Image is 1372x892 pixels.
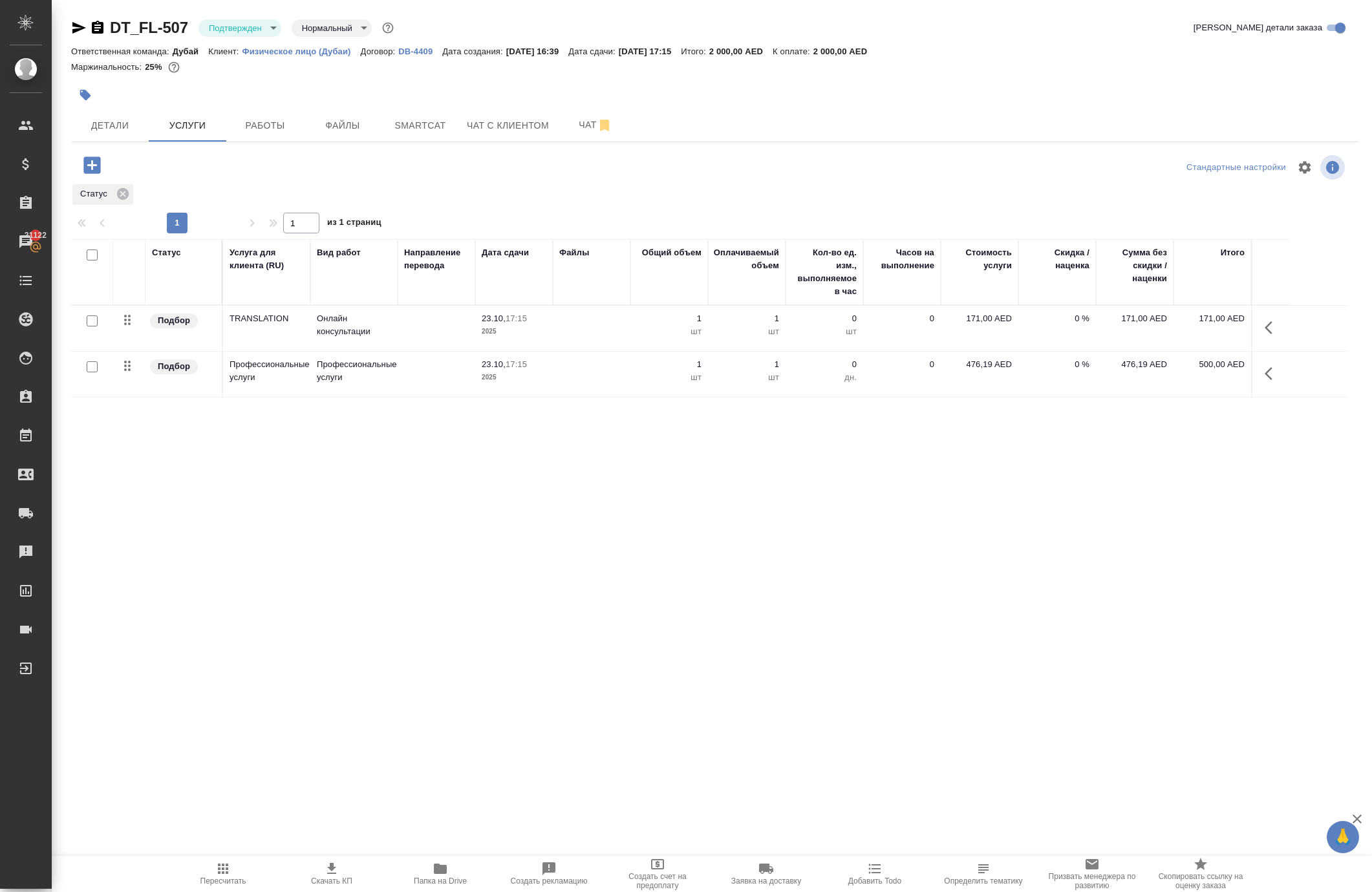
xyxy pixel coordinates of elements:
[361,47,399,56] p: Договор:
[944,876,1022,886] span: Определить тематику
[72,184,133,205] div: Статус
[637,325,702,338] p: шт
[1194,21,1322,34] span: [PERSON_NAME] детали заказа
[1045,872,1139,890] span: Призвать менеджера по развитию
[110,19,188,36] a: DT_FL-507
[714,358,779,371] p: 1
[1180,358,1245,371] p: 500,00 AED
[404,246,469,272] div: Направление перевода
[414,876,467,886] span: Папка на Drive
[506,313,527,323] p: 17:15
[1025,312,1089,325] p: 0 %
[1038,856,1146,892] button: Призвать менеджера по развитию
[292,19,372,37] div: Подтвержден
[327,215,381,233] span: из 1 страниц
[242,47,361,56] p: Физическое лицо (Дубаи)
[1154,872,1247,890] span: Скопировать ссылку на оценку заказа
[17,229,54,242] span: 21122
[1146,856,1255,892] button: Скопировать ссылку на оценку заказа
[929,856,1038,892] button: Определить тематику
[495,856,603,892] button: Создать рекламацию
[317,246,361,259] div: Вид работ
[311,876,352,886] span: Скачать КП
[1102,246,1167,285] div: Сумма без скидки / наценки
[1257,312,1288,343] button: Показать кнопки
[298,23,356,34] button: Нормальный
[386,856,495,892] button: Папка на Drive
[1221,246,1245,259] div: Итого
[173,47,209,56] p: Дубай
[156,118,219,134] span: Услуги
[467,118,549,134] span: Чат с клиентом
[731,876,801,886] span: Заявка на доставку
[80,187,112,200] p: Статус
[482,371,546,384] p: 2025
[863,352,941,397] td: 0
[317,358,391,384] p: Профессиональные услуги
[568,47,618,56] p: Дата сдачи:
[792,312,857,325] p: 0
[482,325,546,338] p: 2025
[79,118,141,134] span: Детали
[482,313,506,323] p: 23.10,
[947,358,1012,371] p: 476,19 AED
[506,47,569,56] p: [DATE] 16:39
[637,371,702,384] p: шт
[773,47,813,56] p: К оплате:
[863,306,941,351] td: 0
[947,246,1012,272] div: Стоимость услуги
[1332,823,1354,851] span: 🙏
[559,246,589,259] div: Файлы
[71,62,145,72] p: Маржинальность:
[145,62,165,72] p: 25%
[1257,358,1288,389] button: Показать кнопки
[848,876,901,886] span: Добавить Todo
[3,226,48,258] a: 21122
[71,81,100,109] button: Добавить тэг
[71,47,173,56] p: Ответственная команда:
[208,47,242,56] p: Клиент:
[511,876,588,886] span: Создать рекламацию
[603,856,712,892] button: Создать счет на предоплату
[312,118,374,134] span: Файлы
[506,359,527,369] p: 17:15
[398,45,442,56] a: DB-4409
[642,246,702,259] div: Общий объем
[1102,312,1167,325] p: 171,00 AED
[792,371,857,384] p: дн.
[234,118,296,134] span: Работы
[277,856,386,892] button: Скачать КП
[230,246,304,272] div: Услуга для клиента (RU)
[198,19,281,37] div: Подтвержден
[619,47,681,56] p: [DATE] 17:15
[158,314,190,327] p: Подбор
[200,876,246,886] span: Пересчитать
[1289,152,1320,183] span: Настроить таблицу
[1183,158,1289,178] div: split button
[1025,358,1089,371] p: 0 %
[389,118,451,134] span: Smartcat
[230,312,304,325] p: TRANSLATION
[792,325,857,338] p: шт
[564,117,627,133] span: Чат
[709,47,773,56] p: 2 000,00 AED
[74,152,110,178] button: Добавить услугу
[90,20,105,36] button: Скопировать ссылку
[792,246,857,298] div: Кол-во ед. изм., выполняемое в час
[1180,312,1245,325] p: 171,00 AED
[1102,358,1167,371] p: 476,19 AED
[317,312,391,338] p: Онлайн консультации
[166,59,182,76] button: 1481.00 AED;
[681,47,709,56] p: Итого:
[947,312,1012,325] p: 171,00 AED
[714,371,779,384] p: шт
[398,47,442,56] p: DB-4409
[442,47,506,56] p: Дата создания:
[714,246,779,272] div: Оплачиваемый объем
[813,47,877,56] p: 2 000,00 AED
[637,358,702,371] p: 1
[158,360,190,373] p: Подбор
[820,856,929,892] button: Добавить Todo
[152,246,181,259] div: Статус
[482,246,529,259] div: Дата сдачи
